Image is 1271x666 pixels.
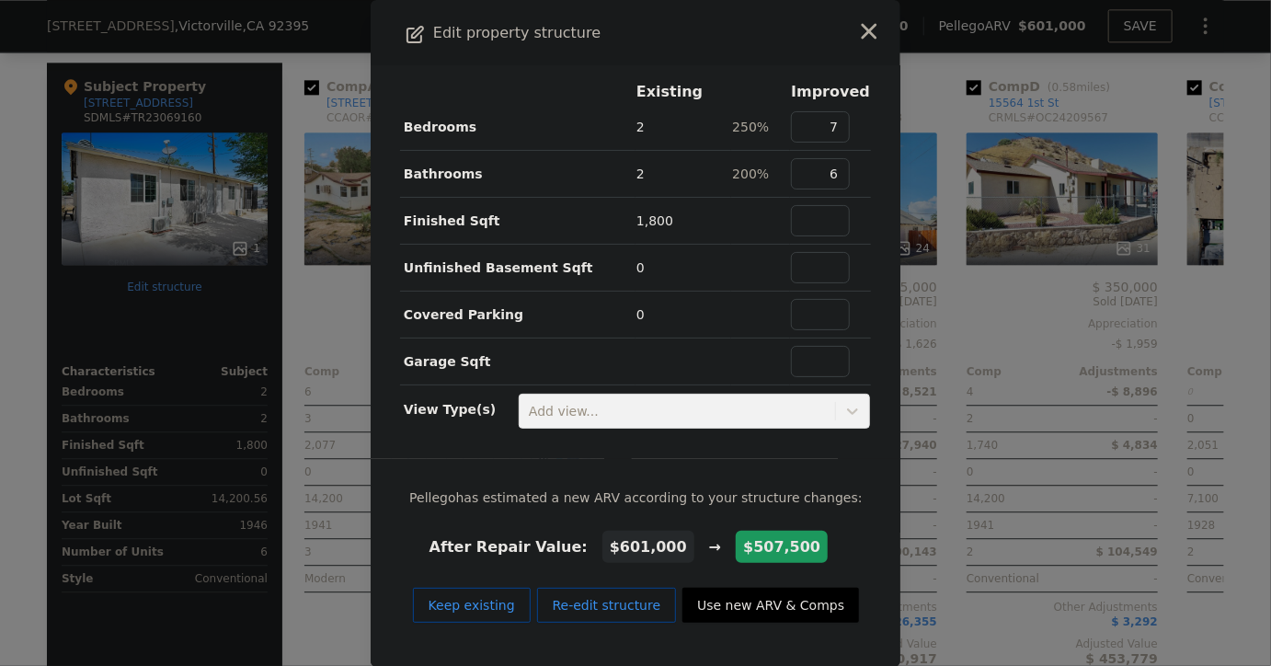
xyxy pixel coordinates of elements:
span: Pellego has estimated a new ARV according to your structure changes: [409,488,863,507]
button: Re-edit structure [537,588,677,623]
td: Unfinished Basement Sqft [400,245,635,292]
button: Keep existing [413,588,531,623]
span: 200% [732,166,769,181]
span: $601,000 [610,538,687,556]
td: Covered Parking [400,292,635,339]
td: View Type(s) [400,385,518,430]
div: After Repair Value: → [409,536,863,558]
button: Use new ARV & Comps [682,588,859,623]
td: Bedrooms [400,104,635,151]
span: $507,500 [743,538,820,556]
span: 2 [636,166,645,181]
span: 250% [732,120,769,134]
th: Improved [790,80,871,104]
th: Existing [635,80,731,104]
td: Bathrooms [400,151,635,198]
span: 1,800 [636,213,673,228]
td: Finished Sqft [400,198,635,245]
td: Garage Sqft [400,339,635,385]
span: 2 [636,120,645,134]
span: 0 [636,307,645,322]
span: 0 [636,260,645,275]
div: Edit property structure [371,20,795,46]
